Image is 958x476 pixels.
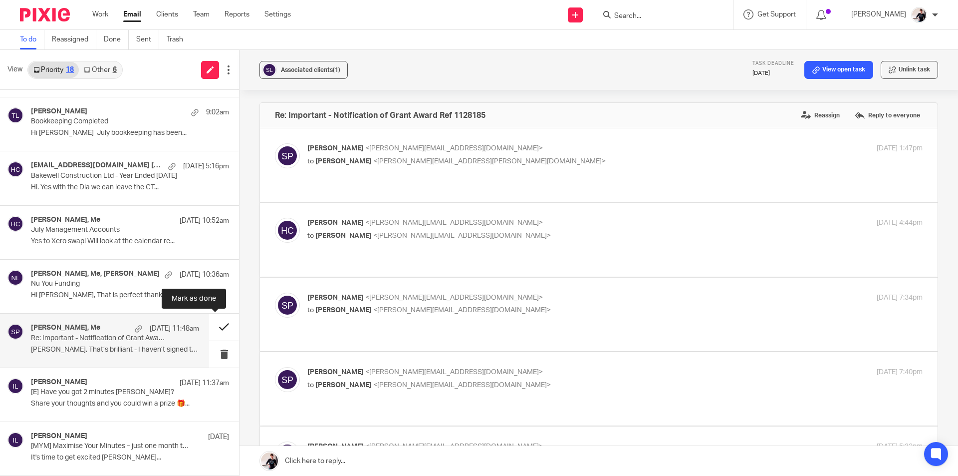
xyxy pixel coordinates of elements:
span: <[PERSON_NAME][EMAIL_ADDRESS][DOMAIN_NAME]> [373,232,551,239]
span: [PERSON_NAME] [315,307,372,314]
span: <[PERSON_NAME][EMAIL_ADDRESS][DOMAIN_NAME]> [365,369,543,376]
a: Team [193,9,210,19]
span: [PERSON_NAME] [307,219,364,226]
p: [DATE] 1:47pm [877,143,923,154]
span: [PERSON_NAME] [307,369,364,376]
h4: [PERSON_NAME], Me [31,216,100,224]
a: Work [92,9,108,19]
p: Bakewell Construction Ltd - Year Ended [DATE] [31,172,190,180]
span: <[PERSON_NAME][EMAIL_ADDRESS][DOMAIN_NAME]> [373,307,551,314]
a: Sent [136,30,159,49]
a: Trash [167,30,191,49]
a: Priority18 [28,62,79,78]
h4: Re: Important - Notification of Grant Award Ref 1128185 [275,110,485,120]
input: Search [613,12,703,21]
p: [E] Have you got 2 minutes [PERSON_NAME]? [31,388,190,397]
img: svg%3E [7,324,23,340]
p: July Management Accounts [31,226,190,234]
p: Hi [PERSON_NAME], That is perfect thank you I... [31,291,229,300]
a: To do [20,30,44,49]
p: Share your thoughts and you could win a prize 🎁... [31,400,229,408]
p: [DATE] 10:36am [180,270,229,280]
h4: [EMAIL_ADDRESS][DOMAIN_NAME] [EMAIL_ADDRESS][DOMAIN_NAME], Me [31,161,163,170]
p: [DATE] 5:16pm [183,161,229,171]
a: View open task [804,61,873,79]
p: [DATE] [208,432,229,442]
div: 6 [113,66,117,73]
p: [DATE] 4:44pm [877,218,923,228]
a: Other6 [79,62,121,78]
button: Unlink task [881,61,938,79]
p: Nu You Funding [31,280,190,288]
img: svg%3E [275,442,300,467]
img: svg%3E [7,270,23,286]
h4: [PERSON_NAME] [31,107,87,116]
span: to [307,158,314,165]
h4: [PERSON_NAME] [31,432,87,441]
span: <[PERSON_NAME][EMAIL_ADDRESS][DOMAIN_NAME]> [373,382,551,389]
h4: [PERSON_NAME], Me, [PERSON_NAME] [31,270,160,278]
p: 9:02am [206,107,229,117]
img: svg%3E [275,367,300,392]
label: Reply to everyone [852,108,923,123]
p: Hi. Yes with the Dla we can leave the CT... [31,183,229,192]
div: 18 [66,66,74,73]
p: [DATE] 5:32pm [877,442,923,452]
span: <[PERSON_NAME][EMAIL_ADDRESS][DOMAIN_NAME]> [365,219,543,226]
label: Reassign [798,108,842,123]
p: It's time to get excited [PERSON_NAME]... [31,454,229,462]
img: AV307615.jpg [911,7,927,23]
a: Email [123,9,141,19]
p: [PERSON_NAME], That’s brilliant - I haven’t signed the... [31,346,199,354]
p: [DATE] 11:48am [150,324,199,334]
a: Done [104,30,129,49]
p: [MYM] Maximise Your Minutes – just one month to go! [31,442,190,451]
h4: [PERSON_NAME] [31,378,87,387]
p: [PERSON_NAME] [851,9,906,19]
p: Hi [PERSON_NAME] July bookkeeping has been... [31,129,229,137]
span: [PERSON_NAME] [315,382,372,389]
span: [PERSON_NAME] [315,158,372,165]
p: Re: Important - Notification of Grant Award Ref 1128185 [31,334,166,343]
span: <[PERSON_NAME][EMAIL_ADDRESS][PERSON_NAME][DOMAIN_NAME]> [373,158,606,165]
img: svg%3E [7,216,23,232]
p: [DATE] 10:52am [180,216,229,226]
span: to [307,232,314,239]
img: svg%3E [262,62,277,77]
p: [DATE] 11:37am [180,378,229,388]
span: to [307,307,314,314]
span: Get Support [757,11,796,18]
a: Reassigned [52,30,96,49]
span: Task deadline [752,61,794,66]
button: Associated clients(1) [259,61,348,79]
img: svg%3E [275,293,300,318]
span: [PERSON_NAME] [307,443,364,450]
img: svg%3E [7,432,23,448]
span: [PERSON_NAME] [307,294,364,301]
a: Settings [264,9,291,19]
span: [PERSON_NAME] [315,232,372,239]
p: Yes to Xero swap! Will look at the calendar re... [31,237,229,246]
p: [DATE] 7:34pm [877,293,923,303]
img: svg%3E [275,218,300,243]
span: to [307,382,314,389]
img: svg%3E [7,378,23,394]
span: Associated clients [281,67,340,73]
span: View [7,64,22,75]
a: Clients [156,9,178,19]
span: (1) [333,67,340,73]
span: <[PERSON_NAME][EMAIL_ADDRESS][DOMAIN_NAME]> [365,294,543,301]
img: Pixie [20,8,70,21]
span: Hi [PERSON_NAME] [20,467,89,475]
span: [PERSON_NAME] [307,145,364,152]
img: svg%3E [275,143,300,168]
span: <[PERSON_NAME][EMAIL_ADDRESS][DOMAIN_NAME]> [365,145,543,152]
a: Reports [225,9,249,19]
h4: [PERSON_NAME], Me [31,324,100,332]
img: svg%3E [7,161,23,177]
p: [DATE] 7:40pm [877,367,923,378]
img: svg%3E [7,107,23,123]
p: [DATE] [752,69,794,77]
p: Bookkeeping Completed [31,117,190,126]
span: <[PERSON_NAME][EMAIL_ADDRESS][DOMAIN_NAME]> [365,443,543,450]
